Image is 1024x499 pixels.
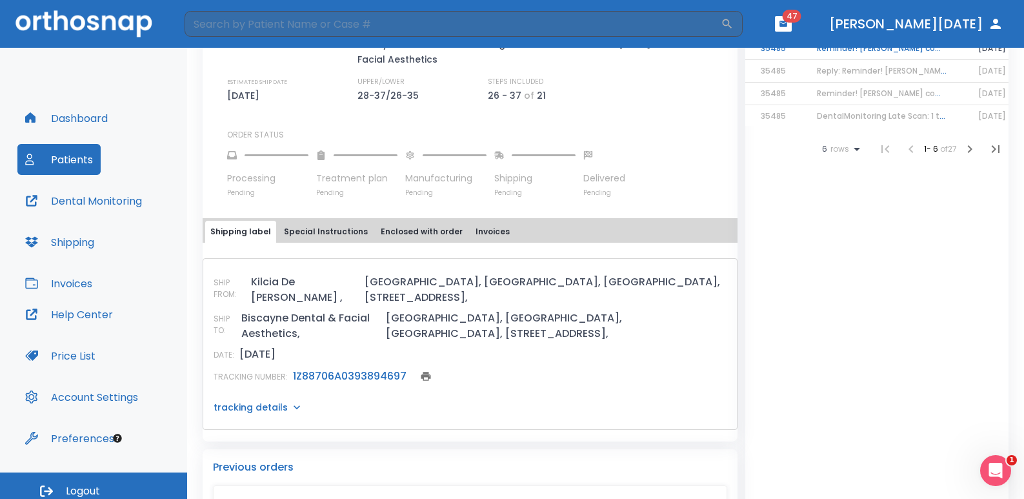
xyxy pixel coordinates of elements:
span: Logout [66,484,100,498]
button: Special Instructions [279,221,373,243]
p: Kilcia De [PERSON_NAME] , [251,274,359,305]
iframe: Intercom live chat [980,455,1011,486]
p: Pending [227,188,308,198]
td: [DATE] [963,37,1021,60]
p: tracking details [214,401,288,414]
p: ORDER STATUS [227,129,728,141]
p: Pending [583,188,625,198]
button: print [417,367,435,385]
p: Delivered [583,172,625,185]
p: DATE: [214,349,234,361]
p: 28-37/26-35 [357,88,423,103]
span: 6 [822,145,827,154]
p: of [524,88,534,103]
p: 26 - 37 [488,88,521,103]
p: Biscayne Dental & Facial Aesthetics, [241,311,381,341]
span: rows [827,145,849,154]
td: Reminder! [PERSON_NAME] completed, please assess final result! [801,37,963,60]
span: 47 [783,10,801,23]
p: [GEOGRAPHIC_DATA], [GEOGRAPHIC_DATA], [GEOGRAPHIC_DATA], [STREET_ADDRESS], [386,311,726,341]
button: [PERSON_NAME][DATE] [824,12,1009,36]
div: tabs [205,221,735,243]
p: Biscayne Dental & Facial Aesthetics [357,36,467,67]
p: SHIP FROM: [214,277,246,300]
span: [DATE] [978,65,1006,76]
button: Shipping label [205,221,276,243]
button: Patients [17,144,101,175]
input: Search by Patient Name or Case # [185,11,721,37]
span: 35485 [761,65,786,76]
span: of 27 [940,143,957,154]
p: STEPS INCLUDED [488,76,543,88]
p: Processing [227,172,308,185]
p: Previous orders [213,460,727,475]
p: [DATE] [227,88,264,103]
button: Dental Monitoring [17,185,150,216]
div: Tooltip anchor [112,433,123,444]
span: [DATE] [978,110,1006,121]
button: Price List [17,340,103,371]
p: TRACKING NUMBER: [214,371,288,383]
p: Pending [316,188,397,198]
span: 35485 [761,88,786,99]
img: Orthosnap [15,10,152,37]
button: Preferences [17,423,122,454]
span: 35485 [761,110,786,121]
button: Invoices [17,268,100,299]
p: SHIP TO: [214,313,236,336]
button: Account Settings [17,382,146,412]
p: Manufacturing [405,172,487,185]
button: Invoices [470,221,515,243]
p: Treatment plan [316,172,397,185]
td: 35485 [745,37,801,60]
button: Dashboard [17,103,115,134]
span: 1 - 6 [924,143,940,154]
button: Shipping [17,227,102,258]
p: [DATE] [239,347,276,362]
p: UPPER/LOWER [357,76,405,88]
p: ESTIMATED SHIP DATE [227,76,287,88]
span: 1 [1007,455,1017,465]
p: [GEOGRAPHIC_DATA], [GEOGRAPHIC_DATA], [GEOGRAPHIC_DATA], [STREET_ADDRESS], [365,274,727,305]
p: Shipping [494,172,576,185]
button: Help Center [17,299,121,330]
p: Pending [494,188,576,198]
button: Enclosed with order [376,221,468,243]
p: 21 [537,88,546,103]
p: Pending [405,188,487,198]
a: 1Z88706A0393894697 [293,369,407,383]
span: [DATE] [978,88,1006,99]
